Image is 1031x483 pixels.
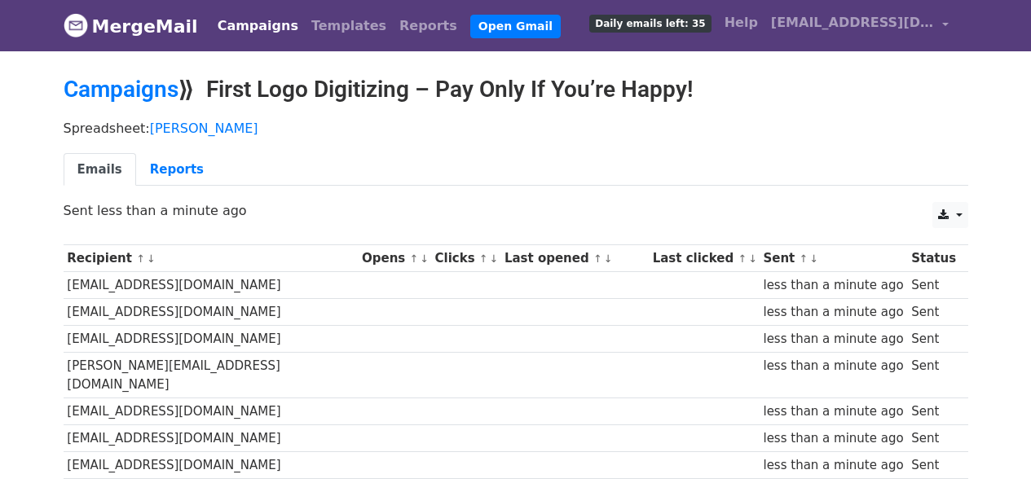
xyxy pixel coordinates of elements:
[809,252,818,265] a: ↓
[583,7,717,39] a: Daily emails left: 35
[589,15,711,33] span: Daily emails left: 35
[64,299,359,326] td: [EMAIL_ADDRESS][DOMAIN_NAME]
[64,9,198,43] a: MergeMail
[907,398,959,425] td: Sent
[64,353,359,398] td: [PERSON_NAME][EMAIL_ADDRESS][DOMAIN_NAME]
[800,252,808,265] a: ↑
[64,76,178,103] a: Campaigns
[760,245,908,272] th: Sent
[763,276,903,295] div: less than a minute ago
[420,252,429,265] a: ↓
[907,299,959,326] td: Sent
[211,10,305,42] a: Campaigns
[64,452,359,479] td: [EMAIL_ADDRESS][DOMAIN_NAME]
[604,252,613,265] a: ↓
[64,120,968,137] p: Spreadsheet:
[358,245,431,272] th: Opens
[64,202,968,219] p: Sent less than a minute ago
[649,245,760,272] th: Last clicked
[393,10,464,42] a: Reports
[748,252,757,265] a: ↓
[64,272,359,299] td: [EMAIL_ADDRESS][DOMAIN_NAME]
[771,13,934,33] span: [EMAIL_ADDRESS][DOMAIN_NAME]
[64,245,359,272] th: Recipient
[907,353,959,398] td: Sent
[500,245,649,272] th: Last opened
[470,15,561,38] a: Open Gmail
[136,153,218,187] a: Reports
[479,252,488,265] a: ↑
[409,252,418,265] a: ↑
[718,7,764,39] a: Help
[763,429,903,448] div: less than a minute ago
[763,402,903,421] div: less than a minute ago
[64,76,968,103] h2: ⟫ First Logo Digitizing – Pay Only If You’re Happy!
[431,245,500,272] th: Clicks
[763,330,903,349] div: less than a minute ago
[490,252,499,265] a: ↓
[593,252,602,265] a: ↑
[136,252,145,265] a: ↑
[305,10,393,42] a: Templates
[64,425,359,452] td: [EMAIL_ADDRESS][DOMAIN_NAME]
[147,252,156,265] a: ↓
[907,245,959,272] th: Status
[763,456,903,475] div: less than a minute ago
[907,452,959,479] td: Sent
[64,326,359,353] td: [EMAIL_ADDRESS][DOMAIN_NAME]
[150,121,258,136] a: [PERSON_NAME]
[763,303,903,322] div: less than a minute ago
[738,252,747,265] a: ↑
[764,7,955,45] a: [EMAIL_ADDRESS][DOMAIN_NAME]
[64,398,359,425] td: [EMAIL_ADDRESS][DOMAIN_NAME]
[763,357,903,375] div: less than a minute ago
[907,326,959,353] td: Sent
[64,153,136,187] a: Emails
[64,13,88,37] img: MergeMail logo
[907,272,959,299] td: Sent
[907,425,959,452] td: Sent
